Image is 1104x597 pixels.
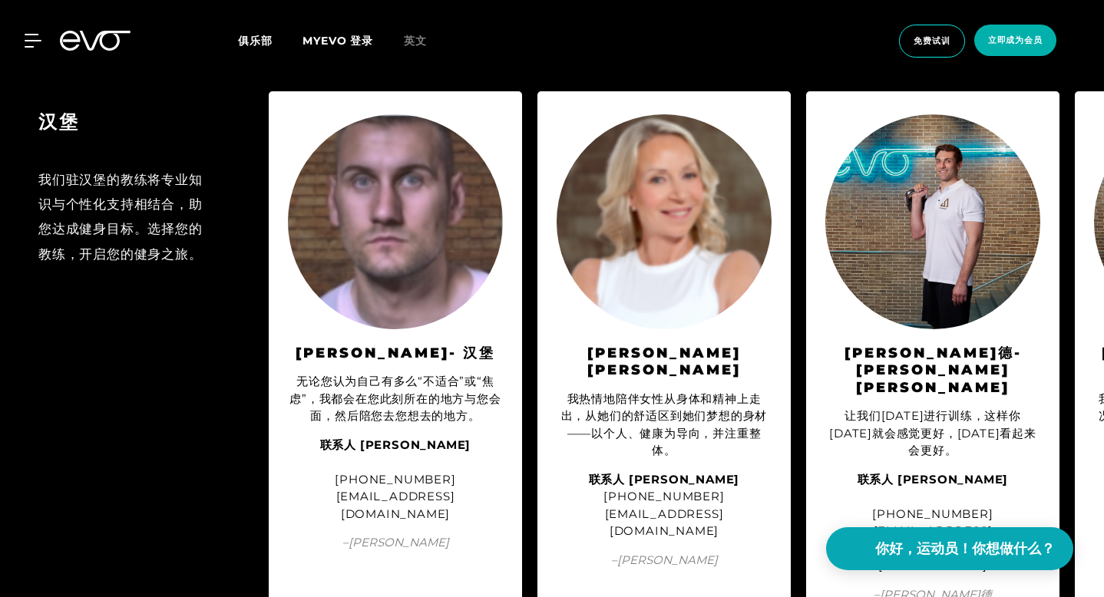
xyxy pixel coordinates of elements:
[894,25,970,58] a: 免费试训
[38,172,203,262] font: 我们驻汉堡的教练将专业知识与个性化支持相结合，助您达成健身目标。选择您的教练，开启您的健身之旅。
[829,408,1036,457] font: 让我们[DATE]进行训练，这样你[DATE]就会感觉更好，[DATE]看起来会更好。
[342,535,349,549] font: –
[603,489,724,503] font: [PHONE_NUMBER]
[874,523,993,556] font: [EMAIL_ADDRESS][DOMAIN_NAME]
[320,437,471,452] font: 联系人 [PERSON_NAME]
[825,114,1040,329] img: 伦纳德
[611,552,617,567] font: –
[38,110,80,133] font: 汉堡
[561,391,768,458] font: 我热情地陪伴女性从身体和精神上走出，从她们的舒适区到她们梦想的身材——以个人、健康为导向，并注重整体。
[988,35,1043,45] font: 立即成为会员
[404,34,427,48] font: 英文
[288,114,503,329] img: 菲利普
[914,35,950,46] font: 免费试训
[335,472,455,487] font: [PHONE_NUMBER]
[872,506,993,521] font: [PHONE_NUMBER]
[349,535,449,549] font: [PERSON_NAME]
[875,541,1055,556] font: 你好，运动员！你想做什么？
[557,114,772,329] img: 克里斯蒂娜
[845,345,1022,396] font: [PERSON_NAME]德-[PERSON_NAME][PERSON_NAME]
[826,527,1073,570] button: 你好，运动员！你想做什么？
[605,506,724,539] font: [EMAIL_ADDRESS][DOMAIN_NAME]
[302,34,372,48] a: MYEVO 登录
[404,32,445,50] a: 英文
[336,489,455,521] font: [EMAIL_ADDRESS][DOMAIN_NAME]
[970,25,1061,58] a: 立即成为会员
[589,472,740,487] font: 联系人 [PERSON_NAME]
[296,345,495,361] font: [PERSON_NAME]- 汉堡
[289,374,501,423] font: 无论您认为自己有多么“不适合”或“焦虑”，我都会在您此刻所在的地方与您会面，然后陪您去您想去的地方。
[238,34,272,48] font: 俱乐部
[238,33,302,48] a: 俱乐部
[617,552,718,567] font: [PERSON_NAME]
[858,472,1009,487] font: 联系人 [PERSON_NAME]
[587,345,741,379] font: [PERSON_NAME][PERSON_NAME]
